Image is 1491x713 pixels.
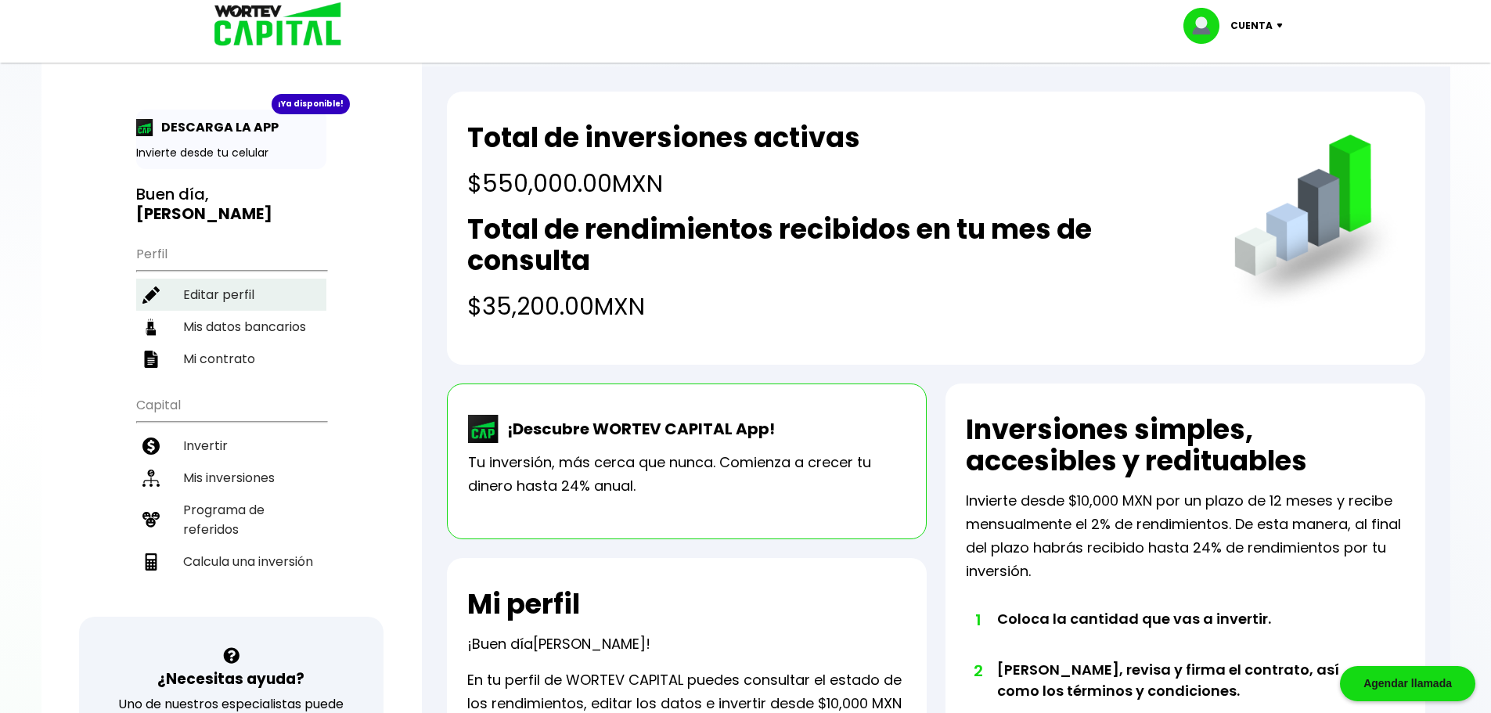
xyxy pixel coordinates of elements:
[142,286,160,304] img: editar-icon.952d3147.svg
[499,417,775,441] p: ¡Descubre WORTEV CAPITAL App!
[136,343,326,375] a: Mi contrato
[142,351,160,368] img: contrato-icon.f2db500c.svg
[1183,8,1230,44] img: profile-image
[974,608,981,632] span: 1
[136,546,326,578] a: Calcula una inversión
[467,214,1202,276] h2: Total de rendimientos recibidos en tu mes de consulta
[974,659,981,682] span: 2
[142,319,160,336] img: datos-icon.10cf9172.svg
[136,311,326,343] a: Mis datos bancarios
[136,387,326,617] ul: Capital
[1273,23,1294,28] img: icon-down
[136,430,326,462] a: Invertir
[136,494,326,546] a: Programa de referidos
[272,94,350,114] div: ¡Ya disponible!
[142,511,160,528] img: recomiendanos-icon.9b8e9327.svg
[467,632,650,656] p: ¡Buen día !
[966,414,1405,477] h2: Inversiones simples, accesibles y redituables
[1230,14,1273,38] p: Cuenta
[533,634,646,654] span: [PERSON_NAME]
[136,236,326,375] ul: Perfil
[468,415,499,443] img: wortev-capital-app-icon
[142,553,160,571] img: calculadora-icon.17d418c4.svg
[136,279,326,311] a: Editar perfil
[136,462,326,494] a: Mis inversiones
[136,203,272,225] b: [PERSON_NAME]
[136,119,153,136] img: app-icon
[467,589,580,620] h2: Mi perfil
[136,145,326,161] p: Invierte desde tu celular
[997,608,1361,659] li: Coloca la cantidad que vas a invertir.
[142,470,160,487] img: inversiones-icon.6695dc30.svg
[153,117,279,137] p: DESCARGA LA APP
[467,122,860,153] h2: Total de inversiones activas
[966,489,1405,583] p: Invierte desde $10,000 MXN por un plazo de 12 meses y recibe mensualmente el 2% de rendimientos. ...
[1340,666,1475,701] div: Agendar llamada
[467,166,860,201] h4: $550,000.00 MXN
[142,438,160,455] img: invertir-icon.b3b967d7.svg
[136,185,326,224] h3: Buen día,
[157,668,304,690] h3: ¿Necesitas ayuda?
[1227,135,1405,312] img: grafica.516fef24.png
[467,289,1202,324] h4: $35,200.00 MXN
[468,451,906,498] p: Tu inversión, más cerca que nunca. Comienza a crecer tu dinero hasta 24% anual.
